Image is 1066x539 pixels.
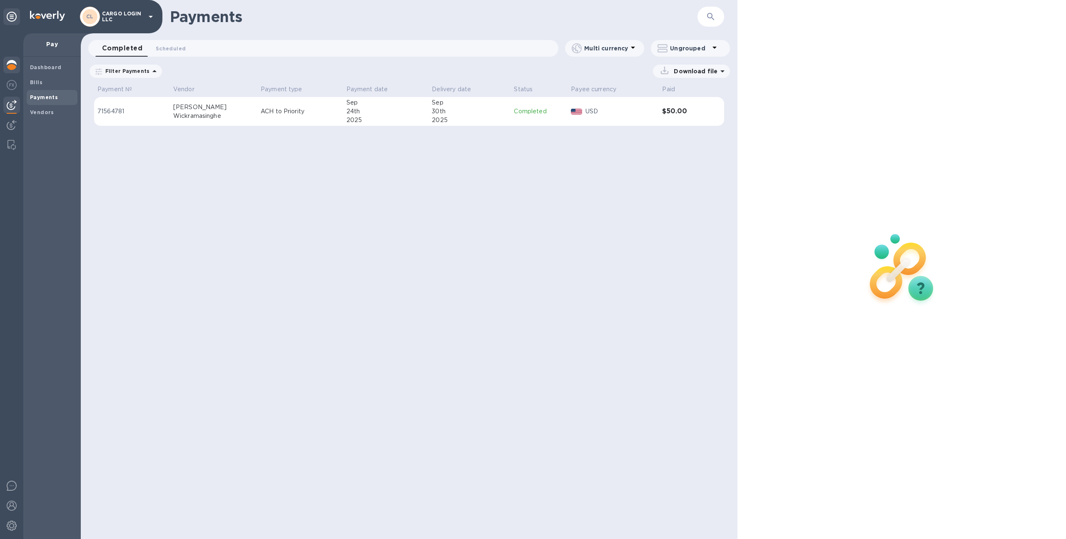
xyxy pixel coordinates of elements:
img: Foreign exchange [7,80,17,90]
div: 30th [432,107,507,116]
img: USD [571,109,582,115]
p: Ungrouped [670,44,710,52]
h3: $50.00 [662,107,701,115]
span: Payee currency [571,85,627,94]
p: Payment date [346,85,388,94]
div: Unpin categories [3,8,20,25]
div: [PERSON_NAME] [173,103,254,112]
p: Multi currency [584,44,628,52]
p: ACH to Priority [261,107,340,116]
div: Sep [432,98,507,107]
span: Payment № [97,85,143,94]
span: Payment date [346,85,399,94]
div: Sep [346,98,426,107]
div: Wickramasinghe [173,112,254,120]
span: Paid [662,85,686,94]
p: USD [585,107,656,116]
p: Delivery date [432,85,471,94]
span: Delivery date [432,85,482,94]
p: Filter Payments [102,67,149,75]
span: Completed [102,42,142,54]
b: Vendors [30,109,54,115]
p: CARGO LOGIN LLC [102,11,144,22]
p: Payee currency [571,85,616,94]
h1: Payments [170,8,697,25]
p: Completed [514,107,564,116]
span: Vendor [173,85,205,94]
span: Status [514,85,543,94]
div: 2025 [432,116,507,125]
span: Scheduled [156,44,186,53]
div: 2025 [346,116,426,125]
span: Payment type [261,85,313,94]
b: Bills [30,79,42,85]
p: Download file [670,67,717,75]
p: Status [514,85,533,94]
p: Payment № [97,85,132,94]
p: Vendor [173,85,194,94]
p: Paid [662,85,675,94]
p: 71564781 [97,107,167,116]
b: Dashboard [30,64,62,70]
p: Pay [30,40,74,48]
b: Payments [30,94,58,100]
img: Logo [30,11,65,21]
b: CL [86,13,94,20]
div: 24th [346,107,426,116]
p: Payment type [261,85,302,94]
